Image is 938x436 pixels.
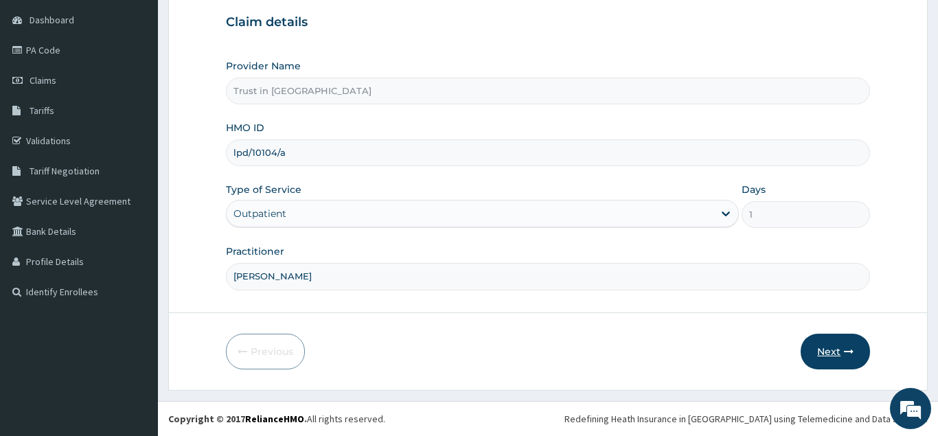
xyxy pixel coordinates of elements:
[226,244,284,258] label: Practitioner
[226,263,870,290] input: Enter Name
[168,413,307,425] strong: Copyright © 2017 .
[30,14,74,26] span: Dashboard
[158,401,938,436] footer: All rights reserved.
[226,334,305,369] button: Previous
[801,334,870,369] button: Next
[71,77,231,95] div: Chat with us now
[245,413,304,425] a: RelianceHMO
[226,59,301,73] label: Provider Name
[226,183,301,196] label: Type of Service
[564,412,928,426] div: Redefining Heath Insurance in [GEOGRAPHIC_DATA] using Telemedicine and Data Science!
[30,104,54,117] span: Tariffs
[30,165,100,177] span: Tariff Negotiation
[225,7,258,40] div: Minimize live chat window
[25,69,56,103] img: d_794563401_company_1708531726252_794563401
[742,183,766,196] label: Days
[226,15,870,30] h3: Claim details
[226,139,870,166] input: Enter HMO ID
[80,130,190,269] span: We're online!
[30,74,56,87] span: Claims
[233,207,286,220] div: Outpatient
[7,290,262,339] textarea: Type your message and hit 'Enter'
[226,121,264,135] label: HMO ID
